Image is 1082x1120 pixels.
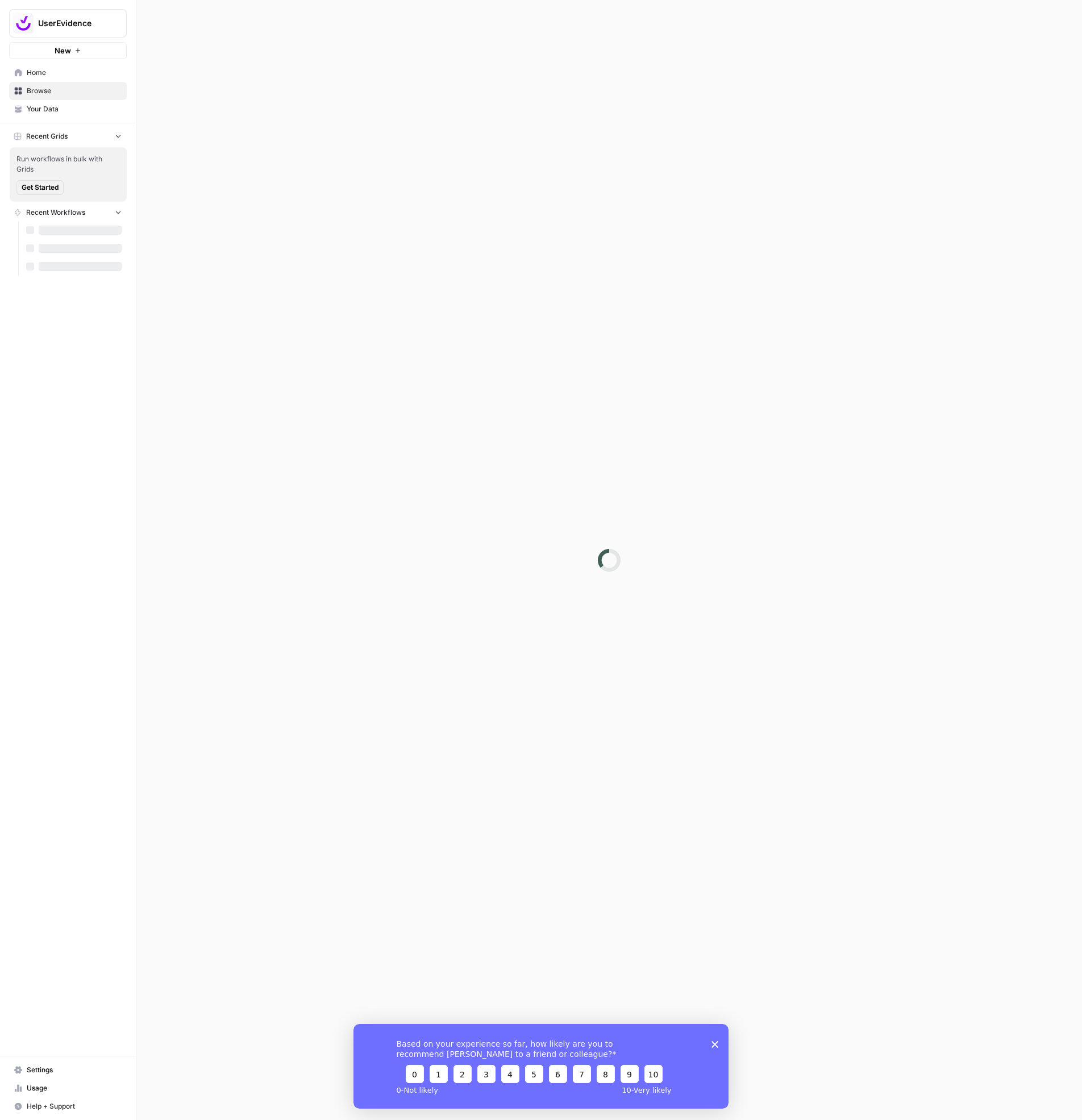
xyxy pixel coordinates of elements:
a: Home [9,64,127,82]
span: Recent Grids [26,131,68,141]
img: UserEvidence Logo [13,13,34,34]
span: UserEvidence [38,18,107,29]
button: New [9,42,127,59]
span: Run workflows in bulk with Grids [16,154,120,174]
a: Your Data [9,100,127,118]
span: Browse [27,86,122,96]
button: Get Started [16,180,64,195]
button: Help + Support [9,1097,127,1115]
span: Home [27,68,122,78]
span: Your Data [27,104,122,114]
span: Settings [27,1065,122,1075]
a: Usage [9,1079,127,1097]
button: Recent Grids [9,128,127,145]
iframe: Survey from AirOps [353,1024,729,1109]
span: New [55,45,71,56]
button: Recent Workflows [9,204,127,221]
span: Recent Workflows [26,207,85,218]
span: Get Started [22,182,59,193]
span: Usage [27,1083,122,1093]
a: Settings [9,1061,127,1079]
span: Help + Support [27,1101,122,1111]
button: Workspace: UserEvidence [9,9,127,38]
a: Browse [9,82,127,100]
